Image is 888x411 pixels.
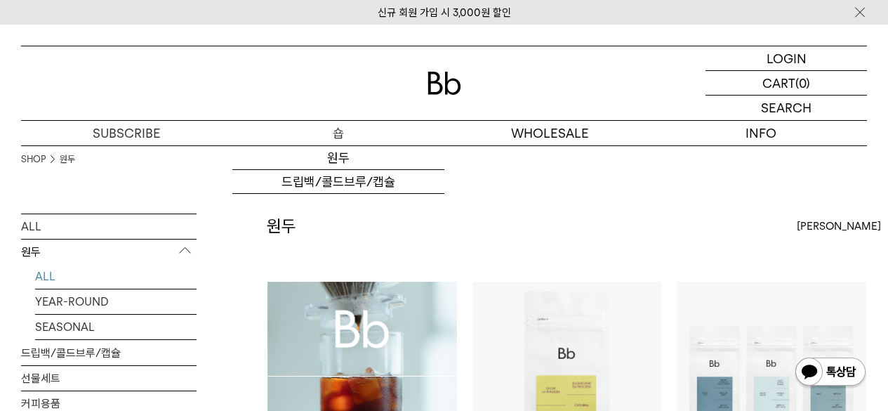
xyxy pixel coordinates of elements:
[795,71,810,95] p: (0)
[35,315,197,339] a: SEASONAL
[762,71,795,95] p: CART
[232,121,444,145] a: 숍
[21,240,197,265] p: 원두
[21,152,46,167] a: SHOP
[767,46,807,70] p: LOGIN
[428,72,461,95] img: 로고
[794,356,867,390] img: 카카오톡 채널 1:1 채팅 버튼
[232,170,444,194] a: 드립백/콜드브루/캡슐
[705,71,867,96] a: CART (0)
[705,46,867,71] a: LOGIN
[21,214,197,239] a: ALL
[656,121,867,145] p: INFO
[21,366,197,391] a: 선물세트
[444,121,656,145] p: WHOLESALE
[21,341,197,365] a: 드립백/콜드브루/캡슐
[378,6,511,19] a: 신규 회원 가입 시 3,000원 할인
[35,289,197,314] a: YEAR-ROUND
[232,146,444,170] a: 원두
[21,121,232,145] a: SUBSCRIBE
[35,264,197,289] a: ALL
[267,214,296,238] h2: 원두
[761,96,811,120] p: SEARCH
[232,194,444,218] a: 선물세트
[60,152,75,167] a: 원두
[797,218,881,235] span: [PERSON_NAME]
